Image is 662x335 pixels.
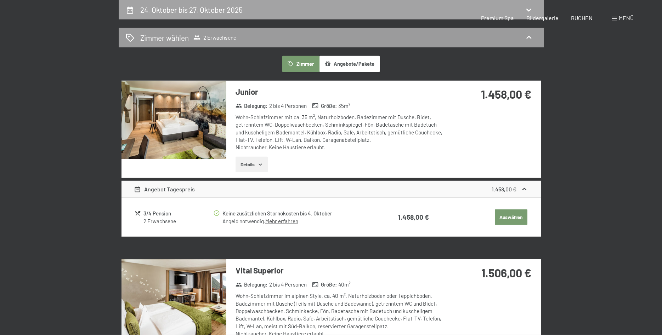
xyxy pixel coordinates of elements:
a: Bildergalerie [526,15,559,21]
span: 40 m² [338,281,351,288]
div: 2 Erwachsene [143,218,213,225]
span: 2 Erwachsene [193,34,236,41]
span: 2 bis 4 Personen [269,281,307,288]
div: Angebot Tagespreis1.458,00 € [121,181,541,198]
button: Auswählen [495,209,527,225]
div: Angeld notwendig. [222,218,370,225]
span: 2 bis 4 Personen [269,102,307,110]
button: Details [236,157,268,172]
strong: Belegung : [236,281,268,288]
img: mss_renderimg.php [121,81,226,159]
h3: Junior [236,86,446,97]
button: Zimmer [282,56,319,72]
strong: 1.458,00 € [481,87,531,101]
strong: Größe : [312,102,337,110]
a: Premium Spa [481,15,514,21]
strong: Belegung : [236,102,268,110]
h2: Zimmer wählen [140,33,189,43]
span: 35 m² [338,102,350,110]
h2: 24. Oktober bis 27. Oktober 2025 [140,5,243,14]
div: Angebot Tagespreis [134,185,195,194]
div: Keine zusätzlichen Stornokosten bis 4. Oktober [222,209,370,218]
strong: 1.506,00 € [481,266,531,279]
span: Menü [619,15,634,21]
strong: 1.458,00 € [398,213,429,221]
button: Angebote/Pakete [319,56,380,72]
a: Mehr erfahren [265,218,298,224]
h3: Vital Superior [236,265,446,276]
div: Wohn-Schlafzimmer mit ca. 35 m², Naturholzboden, Badezimmer mit Dusche, Bidet, getrenntem WC, Dop... [236,114,446,151]
strong: 1.458,00 € [492,186,516,192]
a: BUCHEN [571,15,593,21]
strong: Größe : [312,281,337,288]
div: 3/4 Pension [143,209,213,218]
